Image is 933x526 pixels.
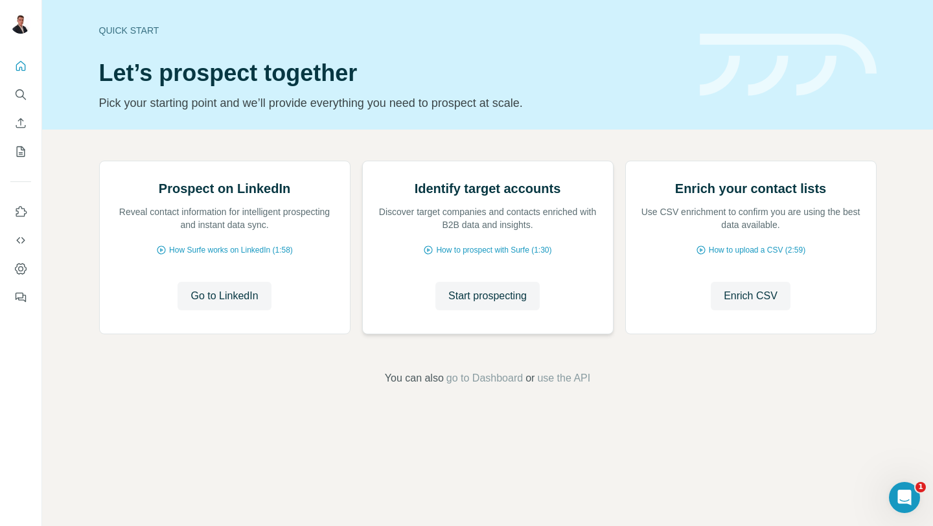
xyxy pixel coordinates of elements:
h1: Let’s prospect together [99,60,684,86]
span: Start prospecting [448,288,527,304]
span: 1 [916,482,926,492]
button: Search [10,83,31,106]
button: use the API [537,371,590,386]
p: Pick your starting point and we’ll provide everything you need to prospect at scale. [99,94,684,112]
button: My lists [10,140,31,163]
button: Feedback [10,286,31,309]
span: Enrich CSV [724,288,777,304]
span: How to prospect with Surfe (1:30) [436,244,551,256]
button: Quick start [10,54,31,78]
button: Go to LinkedIn [178,282,271,310]
p: Discover target companies and contacts enriched with B2B data and insights. [376,205,600,231]
img: banner [700,34,877,97]
span: Go to LinkedIn [190,288,258,304]
div: Quick start [99,24,684,37]
h2: Enrich your contact lists [675,179,826,198]
button: Dashboard [10,257,31,280]
button: Use Surfe on LinkedIn [10,200,31,223]
h2: Identify target accounts [415,179,561,198]
span: or [525,371,535,386]
button: Use Surfe API [10,229,31,252]
span: How Surfe works on LinkedIn (1:58) [169,244,293,256]
button: Enrich CSV [10,111,31,135]
button: Enrich CSV [711,282,790,310]
span: How to upload a CSV (2:59) [709,244,805,256]
iframe: Intercom live chat [889,482,920,513]
button: go to Dashboard [446,371,523,386]
img: Avatar [10,13,31,34]
span: You can also [385,371,444,386]
button: Start prospecting [435,282,540,310]
p: Use CSV enrichment to confirm you are using the best data available. [639,205,863,231]
p: Reveal contact information for intelligent prospecting and instant data sync. [113,205,337,231]
h2: Prospect on LinkedIn [159,179,290,198]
